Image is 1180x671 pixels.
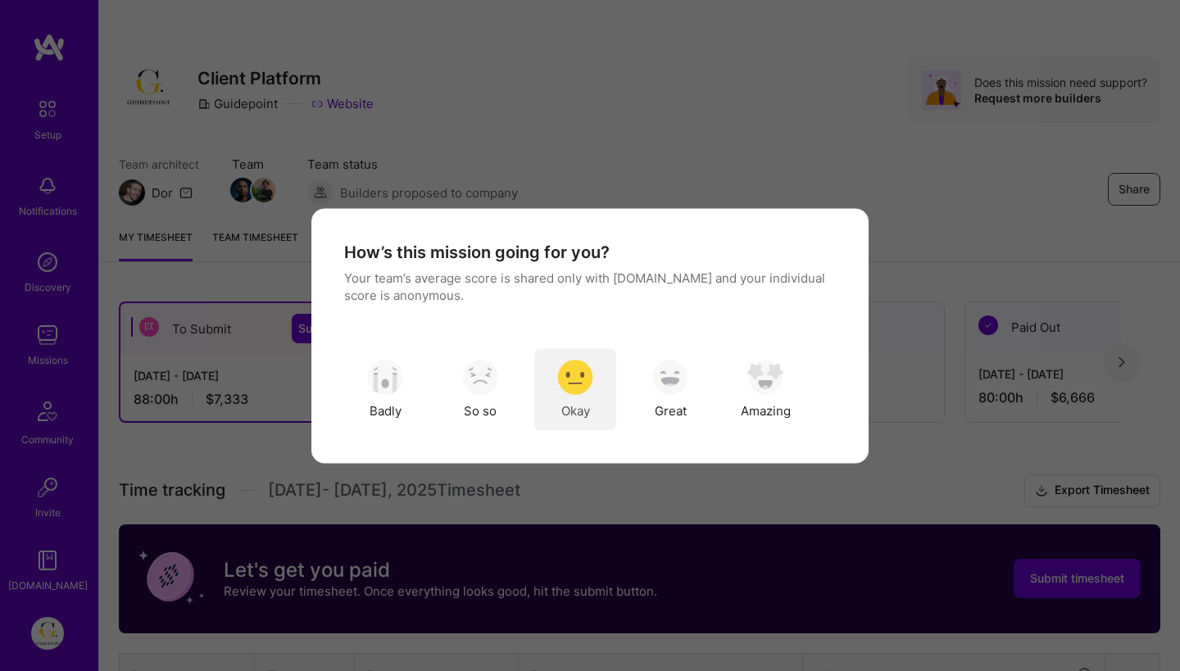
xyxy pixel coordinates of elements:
[655,402,687,419] span: Great
[311,208,869,463] div: modal
[344,241,610,262] h4: How’s this mission going for you?
[747,360,783,396] img: soso
[561,402,590,419] span: Okay
[462,360,498,396] img: soso
[557,360,593,396] img: soso
[367,360,403,396] img: soso
[464,402,497,419] span: So so
[652,360,688,396] img: soso
[741,402,791,419] span: Amazing
[344,269,836,303] p: Your team’s average score is shared only with [DOMAIN_NAME] and your individual score is anonymous.
[370,402,402,419] span: Badly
